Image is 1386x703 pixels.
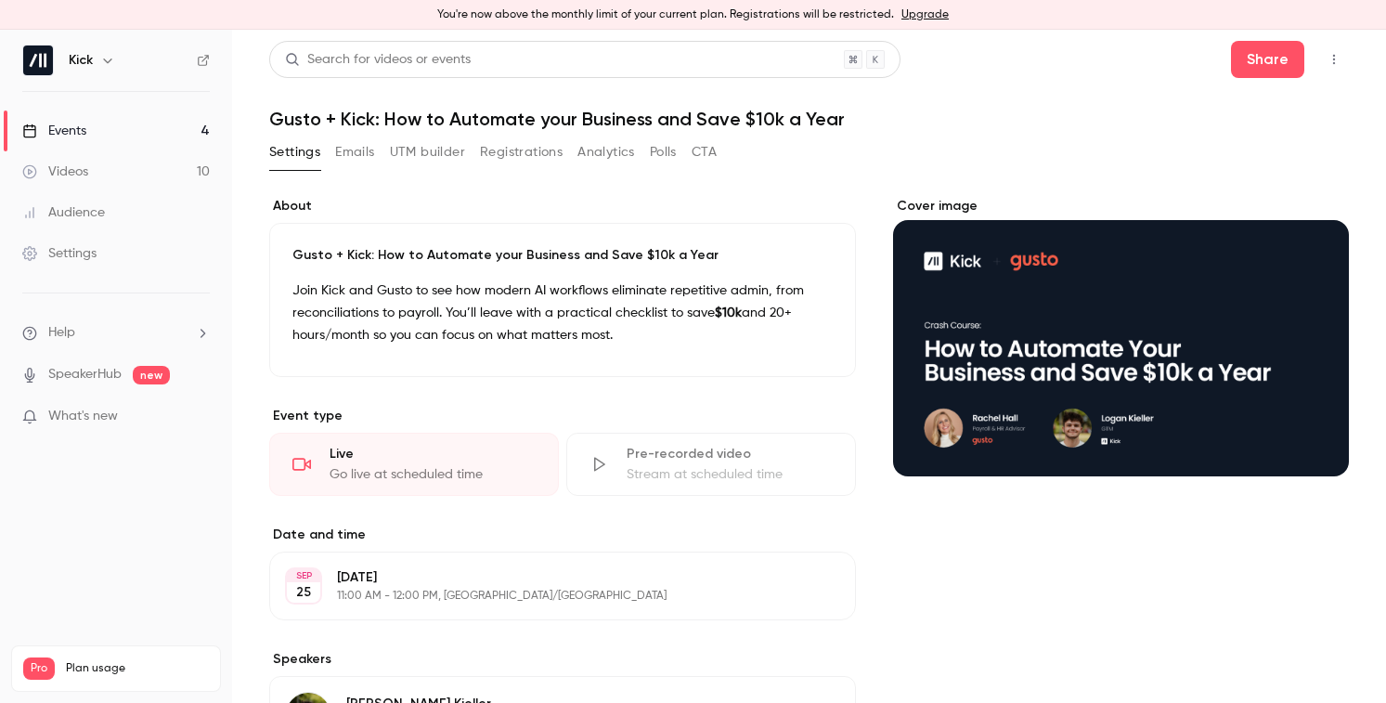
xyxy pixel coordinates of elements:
button: Registrations [480,137,563,167]
div: Stream at scheduled time [627,465,833,484]
div: Videos [22,163,88,181]
label: Cover image [893,197,1349,215]
span: Pro [23,657,55,680]
p: Join Kick and Gusto to see how modern AI workflows eliminate repetitive admin, from reconciliatio... [292,280,833,346]
div: Go live at scheduled time [330,465,536,484]
img: Kick [23,46,53,75]
span: new [133,366,170,384]
div: Pre-recorded video [627,445,833,463]
section: Cover image [893,197,1349,476]
label: About [269,197,856,215]
div: Settings [22,244,97,263]
button: Share [1231,41,1304,78]
p: [DATE] [337,568,758,587]
li: help-dropdown-opener [22,323,210,343]
span: Plan usage [66,661,209,676]
h6: Kick [69,51,93,70]
button: Emails [335,137,374,167]
div: SEP [287,569,320,582]
button: UTM builder [390,137,465,167]
label: Date and time [269,526,856,544]
p: 25 [296,583,311,602]
strong: $10k [715,306,742,319]
div: Live [330,445,536,463]
div: Events [22,122,86,140]
p: 11:00 AM - 12:00 PM, [GEOGRAPHIC_DATA]/[GEOGRAPHIC_DATA] [337,589,758,604]
a: SpeakerHub [48,365,122,384]
a: Upgrade [901,7,949,22]
button: CTA [692,137,717,167]
span: What's new [48,407,118,426]
button: Settings [269,137,320,167]
div: LiveGo live at scheduled time [269,433,559,496]
iframe: Noticeable Trigger [188,409,210,425]
h1: Gusto + Kick: How to Automate your Business and Save $10k a Year [269,108,1349,130]
p: Gusto + Kick: How to Automate your Business and Save $10k a Year [292,246,833,265]
p: Event type [269,407,856,425]
div: Search for videos or events [285,50,471,70]
span: Help [48,323,75,343]
button: Analytics [577,137,635,167]
button: Polls [650,137,677,167]
div: Audience [22,203,105,222]
div: Pre-recorded videoStream at scheduled time [566,433,856,496]
label: Speakers [269,650,856,669]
